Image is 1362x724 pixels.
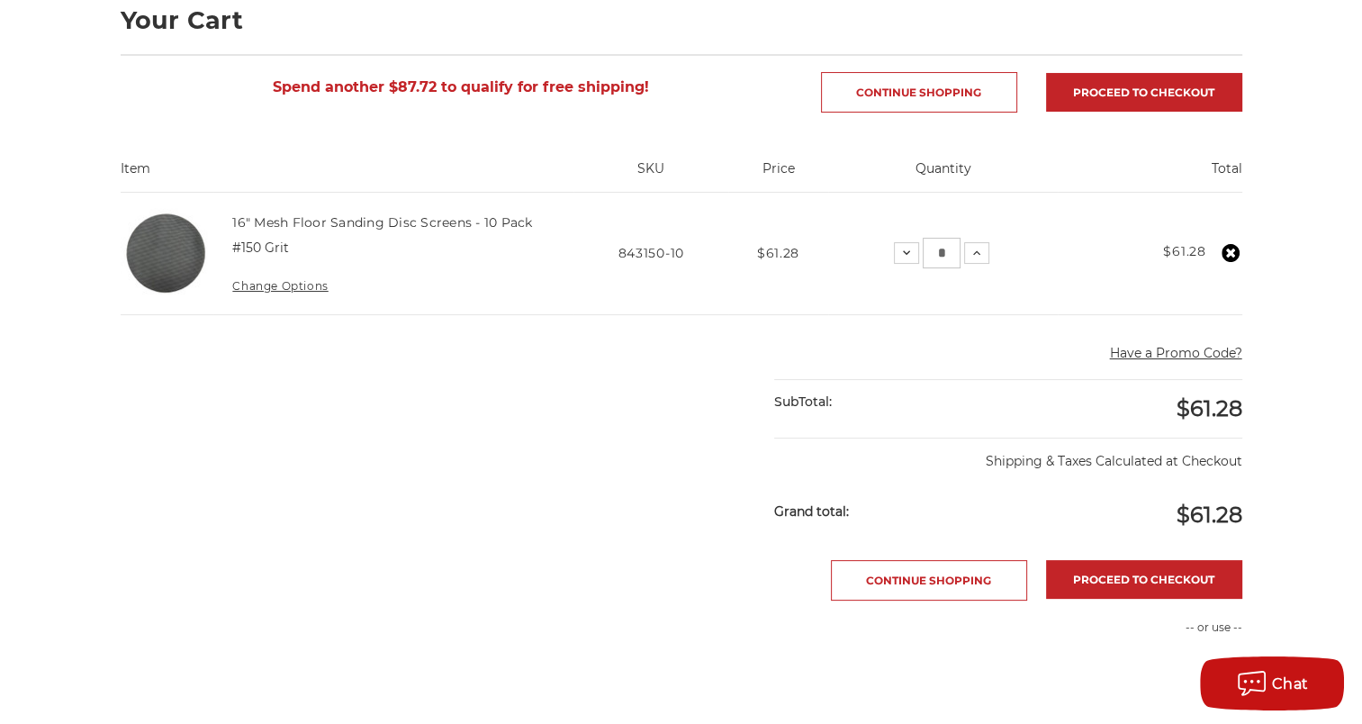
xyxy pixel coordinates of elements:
span: $61.28 [757,245,799,261]
a: Proceed to checkout [1046,560,1242,599]
a: 16" Mesh Floor Sanding Disc Screens - 10 Pack [232,214,532,231]
th: SKU [573,159,728,192]
input: 16" Mesh Floor Sanding Disc Screens - 10 Pack Quantity: [923,238,961,268]
div: SubTotal: [774,380,1008,424]
span: $61.28 [1177,395,1242,421]
strong: $61.28 [1163,243,1205,259]
a: Proceed to checkout [1046,73,1242,112]
strong: Grand total: [774,503,849,520]
p: Shipping & Taxes Calculated at Checkout [774,438,1241,471]
th: Total [1058,159,1241,192]
a: Continue Shopping [821,72,1017,113]
a: Change Options [232,279,328,293]
img: 16" Floor Sanding Mesh Screen [121,208,211,298]
p: -- or use -- [1017,620,1242,636]
th: Item [121,159,574,192]
h1: Your Cart [121,8,1242,32]
th: Price [728,159,828,192]
th: Quantity [828,159,1058,192]
span: Chat [1272,675,1309,692]
dd: #150 Grit [232,239,289,258]
span: Spend another $87.72 to qualify for free shipping! [273,78,649,95]
button: Have a Promo Code? [1110,344,1242,363]
a: Continue Shopping [831,560,1027,601]
button: Chat [1200,656,1344,710]
span: $61.28 [1177,502,1242,528]
span: 843150-10 [618,245,684,261]
iframe: PayPal-paypal [1017,655,1242,691]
